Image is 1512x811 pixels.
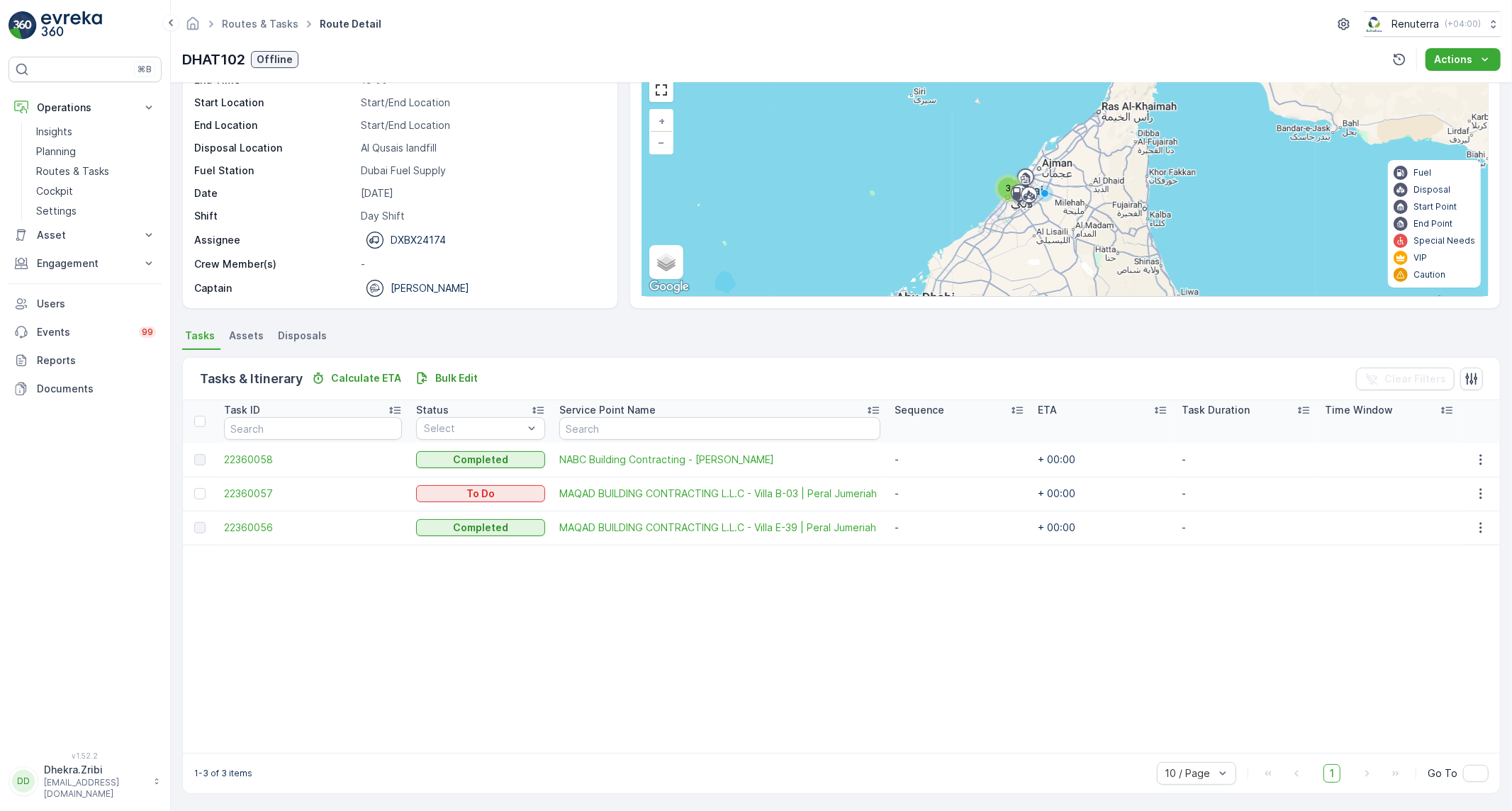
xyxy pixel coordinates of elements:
[659,115,665,127] span: +
[9,221,162,249] button: Asset
[194,281,232,295] p: Captain
[12,770,35,793] div: DD
[224,487,402,501] a: 22360057
[229,329,264,343] span: Assets
[9,752,162,760] span: v 1.52.2
[138,64,152,75] p: ⌘B
[361,186,603,200] p: [DATE]
[887,511,1031,545] td: -
[30,142,162,161] a: Planning
[416,519,545,536] button: Completed
[416,485,545,502] button: To Do
[185,21,201,33] a: Homepage
[36,204,77,218] p: Settings
[391,281,469,295] p: [PERSON_NAME]
[194,96,355,110] p: Start Location
[194,141,355,155] p: Disposal Location
[658,136,665,148] span: −
[224,453,402,467] a: 22360058
[1434,52,1472,67] p: Actions
[1006,183,1012,193] span: 3
[9,11,37,40] img: logo
[9,375,162,403] a: Documents
[646,278,693,296] img: Google
[1356,368,1455,390] button: Clear Filters
[331,371,401,385] p: Calculate ETA
[361,118,603,132] p: Start/End Location
[361,164,603,178] p: Dubai Fuel Supply
[887,443,1031,477] td: -
[194,233,240,247] p: Assignee
[1364,16,1386,32] img: Screenshot_2024-07-26_at_13.33.01.png
[251,51,298,68] button: Offline
[194,454,206,465] div: Toggle Row Selected
[1175,477,1318,511] td: -
[9,763,162,800] button: DDDhekra.Zribi[EMAIL_ADDRESS][DOMAIN_NAME]
[44,777,146,800] p: [EMAIL_ADDRESS][DOMAIN_NAME]
[1323,764,1340,783] span: 1
[1426,48,1501,71] button: Actions
[1413,201,1457,212] p: Start Point
[9,346,162,375] a: Reports
[559,453,880,467] span: NABC Building Contracting - [PERSON_NAME]
[224,417,402,440] input: Search
[37,297,156,311] p: Users
[37,382,156,396] p: Documents
[1031,443,1175,477] td: + 00:00
[1384,372,1446,386] p: Clear Filters
[194,209,355,223] p: Shift
[222,18,298,30] a: Routes & Tasks
[194,186,355,200] p: Date
[9,93,162,122] button: Operations
[1413,235,1475,246] p: Special Needs
[895,403,944,417] p: Sequence
[559,453,880,467] a: NABC Building Contracting - Al Mamzar
[1325,403,1393,417] p: Time Window
[30,181,162,201] a: Cockpit
[1391,17,1439,31] p: Renuterra
[9,290,162,318] a: Users
[44,763,146,777] p: Dhekra.Zribi
[142,327,153,338] p: 99
[995,174,1023,203] div: 3
[410,370,483,387] button: Bulk Edit
[1031,511,1175,545] td: + 00:00
[224,403,260,417] p: Task ID
[9,318,162,346] a: Events99
[1428,766,1457,781] span: Go To
[30,201,162,221] a: Settings
[1413,269,1445,280] p: Caution
[651,110,672,132] a: Zoom In
[194,257,355,271] p: Crew Member(s)
[41,11,102,40] img: logo_light-DOdMpM7g.png
[361,257,603,271] p: -
[559,403,656,417] p: Service Point Name
[257,52,293,67] p: Offline
[361,96,603,110] p: Start/End Location
[37,325,130,339] p: Events
[416,403,449,417] p: Status
[559,417,880,440] input: Search
[278,329,327,343] span: Disposals
[185,329,215,343] span: Tasks
[416,451,545,468] button: Completed
[37,353,156,368] p: Reports
[224,521,402,535] span: 22360056
[651,246,682,278] a: Layers
[194,118,355,132] p: End Location
[1038,403,1058,417] p: ETA
[651,79,672,101] a: View Fullscreen
[559,521,880,535] span: MAQAD BUILDING CONTRACTING L.L.C - Villa E-39 | Peral Jumeriah
[1175,511,1318,545] td: -
[36,144,76,159] p: Planning
[200,369,303,389] p: Tasks & Itinerary
[391,233,446,247] p: DXBX24174
[1175,443,1318,477] td: -
[466,487,495,501] p: To Do
[424,421,523,436] p: Select
[646,278,693,296] a: Open this area in Google Maps (opens a new window)
[194,488,206,499] div: Toggle Row Selected
[317,17,384,31] span: Route Detail
[1413,184,1450,195] p: Disposal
